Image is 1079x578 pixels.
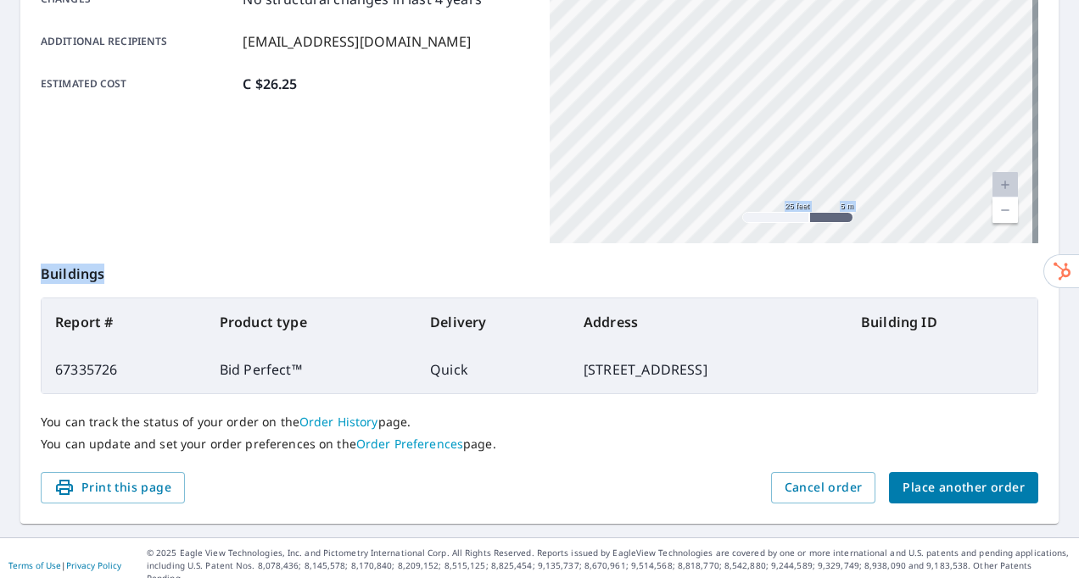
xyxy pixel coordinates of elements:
[41,472,185,503] button: Print this page
[992,172,1018,197] a: Current Level 20, Zoom In Disabled
[889,472,1038,503] button: Place another order
[42,346,206,393] td: 67335726
[992,197,1018,223] a: Current Level 20, Zoom Out
[41,436,1038,452] p: You can update and set your order preferences on the page.
[41,31,236,52] p: Additional recipients
[41,74,236,94] p: Estimated cost
[8,560,121,570] p: |
[847,298,1037,346] th: Building ID
[243,31,471,52] p: [EMAIL_ADDRESS][DOMAIN_NAME]
[570,298,847,346] th: Address
[903,477,1025,498] span: Place another order
[66,559,121,571] a: Privacy Policy
[41,243,1038,297] p: Buildings
[206,298,417,346] th: Product type
[41,414,1038,430] p: You can track the status of your order on the page.
[8,559,61,571] a: Terms of Use
[243,74,297,94] p: C $26.25
[299,414,378,430] a: Order History
[54,477,171,498] span: Print this page
[570,346,847,393] td: [STREET_ADDRESS]
[417,346,570,393] td: Quick
[42,298,206,346] th: Report #
[785,477,863,498] span: Cancel order
[206,346,417,393] td: Bid Perfect™
[417,298,570,346] th: Delivery
[771,472,876,503] button: Cancel order
[356,436,463,452] a: Order Preferences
